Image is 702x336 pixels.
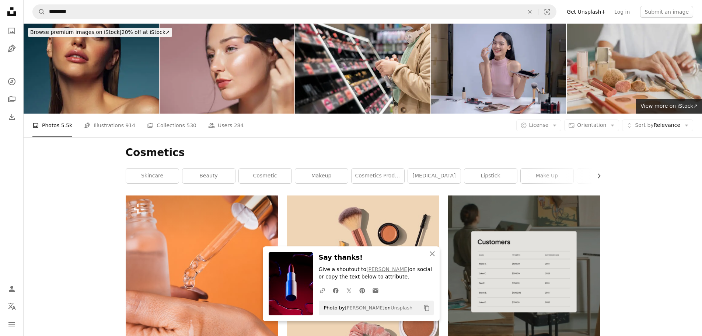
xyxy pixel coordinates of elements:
[4,41,19,56] a: Illustrations
[32,4,556,19] form: Find visuals sitewide
[126,121,136,129] span: 914
[4,24,19,38] a: Photos
[636,99,702,114] a: View more on iStock↗
[391,305,412,311] a: Unsplash
[564,119,619,131] button: Orientation
[234,121,244,129] span: 284
[84,114,135,137] a: Illustrations 914
[24,24,159,114] img: Portrait of a beautiful woman with natural make-up
[126,169,179,183] a: skincare
[126,146,600,159] h1: Cosmetics
[521,169,573,183] a: make up
[592,169,600,183] button: scroll list to the right
[356,283,369,298] a: Share on Pinterest
[635,122,653,128] span: Sort by
[622,119,693,131] button: Sort byRelevance
[577,122,606,128] span: Orientation
[516,119,562,131] button: License
[366,266,409,272] a: [PERSON_NAME]
[4,299,19,314] button: Language
[182,169,235,183] a: beauty
[4,74,19,89] a: Explore
[319,252,434,263] h3: Say thanks!
[295,24,430,114] img: woman choosing lipstick at cosmetic counter in the shop Close-up of young woman choosing lipstick...
[369,283,382,298] a: Share over email
[431,24,566,114] img: Woman doing a make-up vlog
[345,305,385,311] a: [PERSON_NAME]
[342,283,356,298] a: Share on Twitter
[320,302,413,314] span: Photo by on
[352,169,404,183] a: cosmetics product
[30,29,121,35] span: Browse premium images on iStock |
[30,29,170,35] span: 20% off at iStock ↗
[4,317,19,332] button: Menu
[126,306,278,313] a: a hand holding a small bottle of liquid
[577,169,630,183] a: perfume
[408,169,461,183] a: [MEDICAL_DATA]
[208,114,244,137] a: Users 284
[538,5,556,19] button: Visual search
[464,169,517,183] a: lipstick
[24,24,177,41] a: Browse premium images on iStock|20% off at iStock↗
[640,6,693,18] button: Submit an image
[33,5,45,19] button: Search Unsplash
[160,24,295,114] img: Model Applying Shimmering Highlighter on Cheekbone with Makeup Brush
[610,6,634,18] a: Log in
[239,169,291,183] a: cosmetic
[329,283,342,298] a: Share on Facebook
[567,24,702,114] img: Close-up Cosmetic, Eye shadow palette, Lipstick, Foundation, Young Asian beauty girl collect make...
[319,266,434,281] p: Give a shoutout to on social or copy the text below to attribute.
[529,122,549,128] span: License
[640,103,698,109] span: View more on iStock ↗
[4,92,19,107] a: Collections
[635,122,680,129] span: Relevance
[4,110,19,124] a: Download History
[562,6,610,18] a: Get Unsplash+
[295,169,348,183] a: makeup
[420,302,433,314] button: Copy to clipboard
[147,114,196,137] a: Collections 530
[522,5,538,19] button: Clear
[186,121,196,129] span: 530
[4,281,19,296] a: Log in / Sign up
